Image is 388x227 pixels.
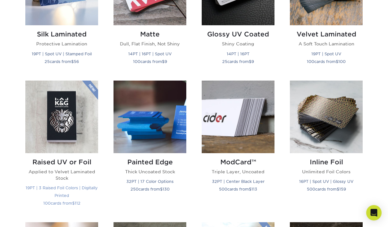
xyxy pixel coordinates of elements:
[336,59,338,64] span: $
[251,187,257,192] span: 113
[290,81,363,153] img: Inline Foil Business Cards
[290,159,363,166] h2: Inline Foil
[290,169,363,175] p: Unlimited Foil Colors
[290,81,363,215] a: Inline Foil Business Cards Inline Foil Unlimited Foil Colors 16PT | Spot UV | Glossy UV 500cards ...
[25,81,98,215] a: Raised UV or Foil Business Cards Raised UV or Foil Applied to Velvet Laminated Stock 19PT | 3 Rai...
[32,52,92,57] small: 19PT | Spot UV | Stamped Foil
[219,187,257,192] small: cards from
[307,59,314,64] span: 100
[25,159,98,166] h2: Raised UV or Foil
[222,59,254,64] small: cards from
[366,205,382,221] div: Open Intercom Messenger
[299,179,353,184] small: 16PT | Spot UV | Glossy UV
[160,187,163,192] span: $
[249,187,251,192] span: $
[249,59,251,64] span: $
[307,187,315,192] span: 500
[114,159,186,166] h2: Painted Edge
[74,59,79,64] span: 56
[114,81,186,215] a: Painted Edge Business Cards Painted Edge Thick Uncoated Stock 32PT | 17 Color Options 250cards fr...
[163,187,170,192] span: 130
[133,59,140,64] span: 100
[162,59,164,64] span: $
[202,41,274,47] p: Shiny Coating
[202,81,274,153] img: ModCard™ Business Cards
[311,52,341,57] small: 19PT | Spot UV
[222,59,227,64] span: 25
[128,52,172,57] small: 14PT | 16PT | Spot UV
[202,169,274,175] p: Triple Layer, Uncoated
[202,81,274,215] a: ModCard™ Business Cards ModCard™ Triple Layer, Uncoated 32PT | Center Black Layer 500cards from$113
[71,59,74,64] span: $
[307,59,346,64] small: cards from
[25,41,98,47] p: Protective Lamination
[227,52,249,57] small: 14PT | 16PT
[164,59,167,64] span: 9
[338,59,346,64] span: 100
[25,169,98,182] p: Applied to Velvet Laminated Stock
[43,201,51,206] span: 100
[82,81,98,100] img: New Product
[202,159,274,166] h2: ModCard™
[251,59,254,64] span: 9
[75,201,80,206] span: 112
[25,81,98,153] img: Raised UV or Foil Business Cards
[337,187,339,192] span: $
[202,31,274,38] h2: Glossy UV Coated
[114,31,186,38] h2: Matte
[126,179,173,184] small: 32PT | 17 Color Options
[133,59,167,64] small: cards from
[72,201,75,206] span: $
[26,186,98,198] small: 19PT | 3 Raised Foil Colors | Digitally Printed
[290,41,363,47] p: A Soft Touch Lamination
[212,179,265,184] small: 32PT | Center Black Layer
[219,187,227,192] span: 500
[290,31,363,38] h2: Velvet Laminated
[131,187,170,192] small: cards from
[43,201,80,206] small: cards from
[25,31,98,38] h2: Silk Laminated
[339,187,346,192] span: 159
[45,59,50,64] span: 25
[114,81,186,153] img: Painted Edge Business Cards
[131,187,139,192] span: 250
[45,59,79,64] small: cards from
[114,41,186,47] p: Dull, Flat Finish, Not Shiny
[114,169,186,175] p: Thick Uncoated Stock
[307,187,346,192] small: cards from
